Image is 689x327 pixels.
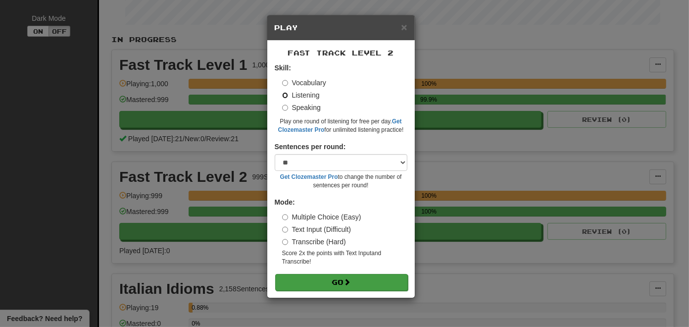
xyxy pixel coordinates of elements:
strong: Skill: [275,64,291,72]
h5: Play [275,23,407,33]
button: Go [275,274,408,291]
span: Fast Track Level 2 [288,49,394,57]
label: Sentences per round: [275,142,346,152]
input: Vocabulary [282,80,289,86]
label: Listening [282,90,320,100]
label: Transcribe (Hard) [282,237,346,247]
a: Get Clozemaster Pro [280,173,338,180]
span: × [401,21,407,33]
small: to change the number of sentences per round! [275,173,407,190]
input: Transcribe (Hard) [282,239,289,245]
input: Speaking [282,105,289,111]
input: Multiple Choice (Easy) [282,214,289,220]
button: Close [401,22,407,32]
small: Score 2x the points with Text Input and Transcribe ! [282,249,407,266]
label: Text Input (Difficult) [282,224,351,234]
strong: Mode: [275,198,295,206]
input: Listening [282,92,289,99]
label: Speaking [282,103,321,112]
label: Vocabulary [282,78,326,88]
small: Play one round of listening for free per day. for unlimited listening practice! [275,117,407,134]
label: Multiple Choice (Easy) [282,212,361,222]
input: Text Input (Difficult) [282,226,289,233]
